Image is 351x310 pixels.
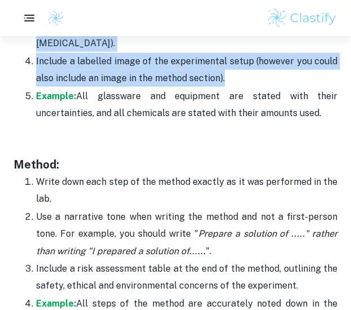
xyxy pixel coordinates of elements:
[36,174,337,208] p: Write down each step of the method exactly as it was performed in the lab.
[14,156,337,173] h3: Method:
[47,10,64,26] img: Clastify logo
[36,228,337,256] i: Prepare a solution of ....." rather than writing "I prepared a solution of......
[36,88,337,122] p: All glassware and equipment are stated with their uncertainties, and all chemicals are stated wit...
[36,209,337,260] p: Use a narrative tone when writing the method and not a first-person tone. For example, you should...
[36,260,337,295] p: Include a risk assessment table at the end of the method, outlining the safety, ethical and envir...
[36,298,76,309] a: Example:
[36,53,337,87] p: Include a labelled image of the experimental setup (however you could also include an image in th...
[266,7,337,29] img: Clastify logo
[36,91,76,101] a: Example:
[41,10,64,26] a: Clastify logo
